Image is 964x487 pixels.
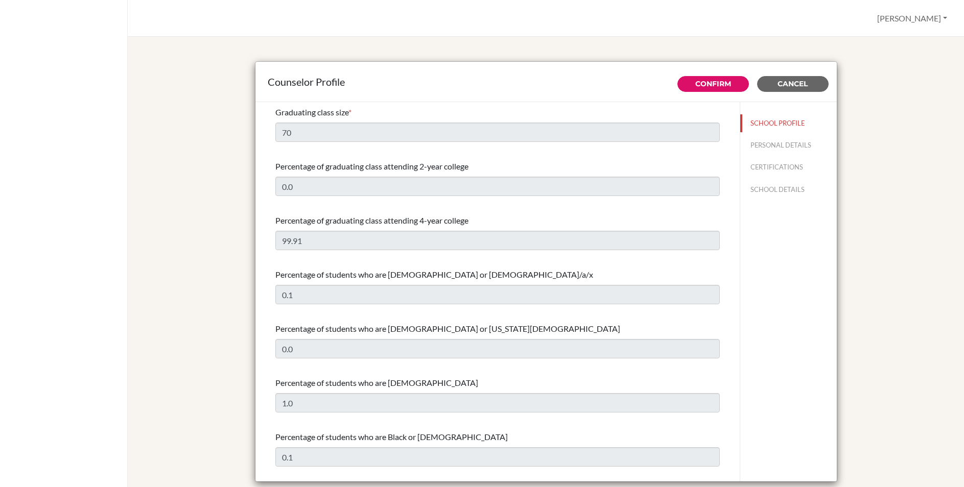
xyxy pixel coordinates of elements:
span: Percentage of students who are [DEMOGRAPHIC_DATA] [275,378,478,387]
button: CERTIFICATIONS [740,158,837,176]
button: SCHOOL PROFILE [740,114,837,132]
span: Percentage of students who are Black or [DEMOGRAPHIC_DATA] [275,432,508,442]
span: Percentage of students who are [DEMOGRAPHIC_DATA] or [DEMOGRAPHIC_DATA]/a/x [275,270,593,279]
button: [PERSON_NAME] [873,9,952,28]
span: Percentage of graduating class attending 2-year college [275,161,468,171]
button: SCHOOL DETAILS [740,181,837,199]
span: Percentage of students who are [DEMOGRAPHIC_DATA] or [US_STATE][DEMOGRAPHIC_DATA] [275,324,620,333]
button: PERSONAL DETAILS [740,136,837,154]
span: Percentage of graduating class attending 4-year college [275,215,468,225]
div: Counselor Profile [268,74,825,89]
span: Graduating class size [275,107,348,117]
